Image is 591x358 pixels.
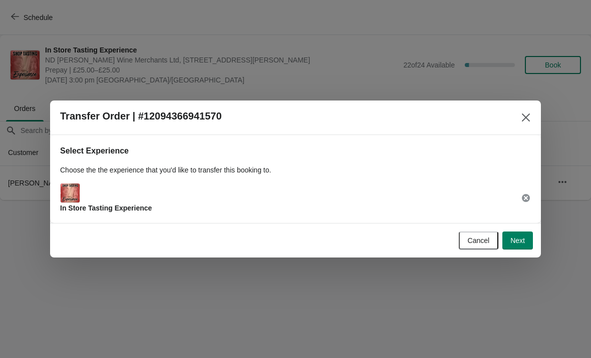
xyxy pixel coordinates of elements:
span: Next [510,236,525,244]
h2: Select Experience [60,145,531,157]
h2: Transfer Order | #12094366941570 [60,110,222,122]
p: Choose the the experience that you'd like to transfer this booking to. [60,165,531,175]
span: In Store Tasting Experience [60,204,152,212]
span: Cancel [468,236,490,244]
button: Cancel [459,231,499,249]
button: Next [502,231,533,249]
button: Close [517,108,535,126]
img: Main Experience Image [61,183,80,202]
